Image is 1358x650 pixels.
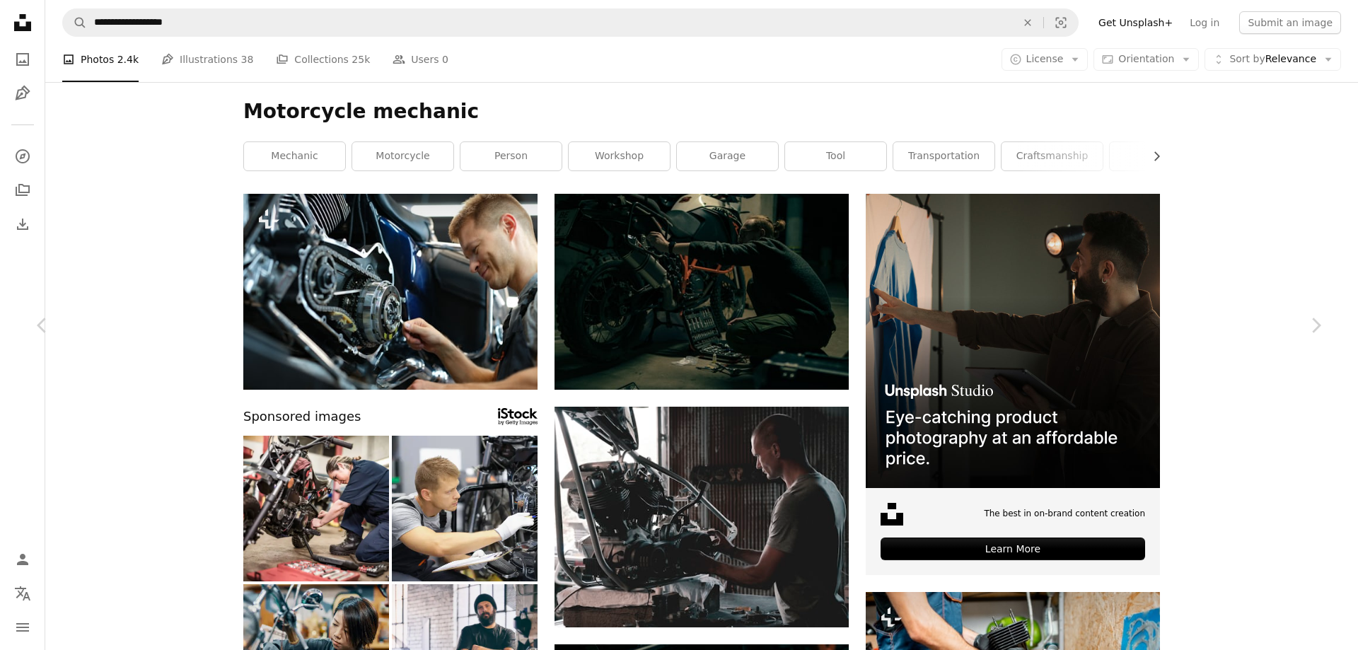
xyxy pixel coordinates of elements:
[243,436,389,581] img: Mexican female mechanic in her shop
[555,285,849,298] a: a man working on a motorcycle in a garage
[785,142,886,170] a: tool
[555,511,849,523] a: man holding engines
[8,579,37,608] button: Language
[1181,11,1228,34] a: Log in
[1090,11,1181,34] a: Get Unsplash+
[893,142,994,170] a: transportation
[881,503,903,526] img: file-1631678316303-ed18b8b5cb9cimage
[8,176,37,204] a: Collections
[1110,142,1211,170] a: hand
[1273,257,1358,393] a: Next
[555,407,849,627] img: man holding engines
[1002,48,1089,71] button: License
[569,142,670,170] a: workshop
[1012,9,1043,36] button: Clear
[1044,9,1078,36] button: Visual search
[1026,53,1064,64] span: License
[8,545,37,574] a: Log in / Sign up
[1229,53,1265,64] span: Sort by
[352,52,370,67] span: 25k
[1229,52,1316,66] span: Relevance
[8,45,37,74] a: Photos
[352,142,453,170] a: motorcycle
[1144,142,1160,170] button: scroll list to the right
[244,142,345,170] a: mechanic
[442,52,448,67] span: 0
[677,142,778,170] a: garage
[866,194,1160,575] a: The best in on-brand content creationLearn More
[881,538,1145,560] div: Learn More
[393,37,448,82] a: Users 0
[8,613,37,642] button: Menu
[984,508,1145,520] span: The best in on-brand content creation
[243,285,538,298] a: Master repairing motorcycle in workshop using wrench. Service for maintenance and diagnostics of ...
[1002,142,1103,170] a: craftsmanship
[866,194,1160,488] img: file-1715714098234-25b8b4e9d8faimage
[243,99,1160,124] h1: Motorcycle mechanic
[1239,11,1341,34] button: Submit an image
[8,210,37,238] a: Download History
[62,8,1079,37] form: Find visuals sitewide
[8,142,37,170] a: Explore
[243,194,538,390] img: Master repairing motorcycle in workshop using wrench. Service for maintenance and diagnostics of ...
[161,37,253,82] a: Illustrations 38
[276,37,370,82] a: Collections 25k
[1205,48,1341,71] button: Sort byRelevance
[1093,48,1199,71] button: Orientation
[243,407,361,427] span: Sponsored images
[63,9,87,36] button: Search Unsplash
[392,436,538,581] img: A man in the garage is checking a motorcycle
[8,79,37,108] a: Illustrations
[241,52,254,67] span: 38
[460,142,562,170] a: person
[555,194,849,390] img: a man working on a motorcycle in a garage
[1118,53,1174,64] span: Orientation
